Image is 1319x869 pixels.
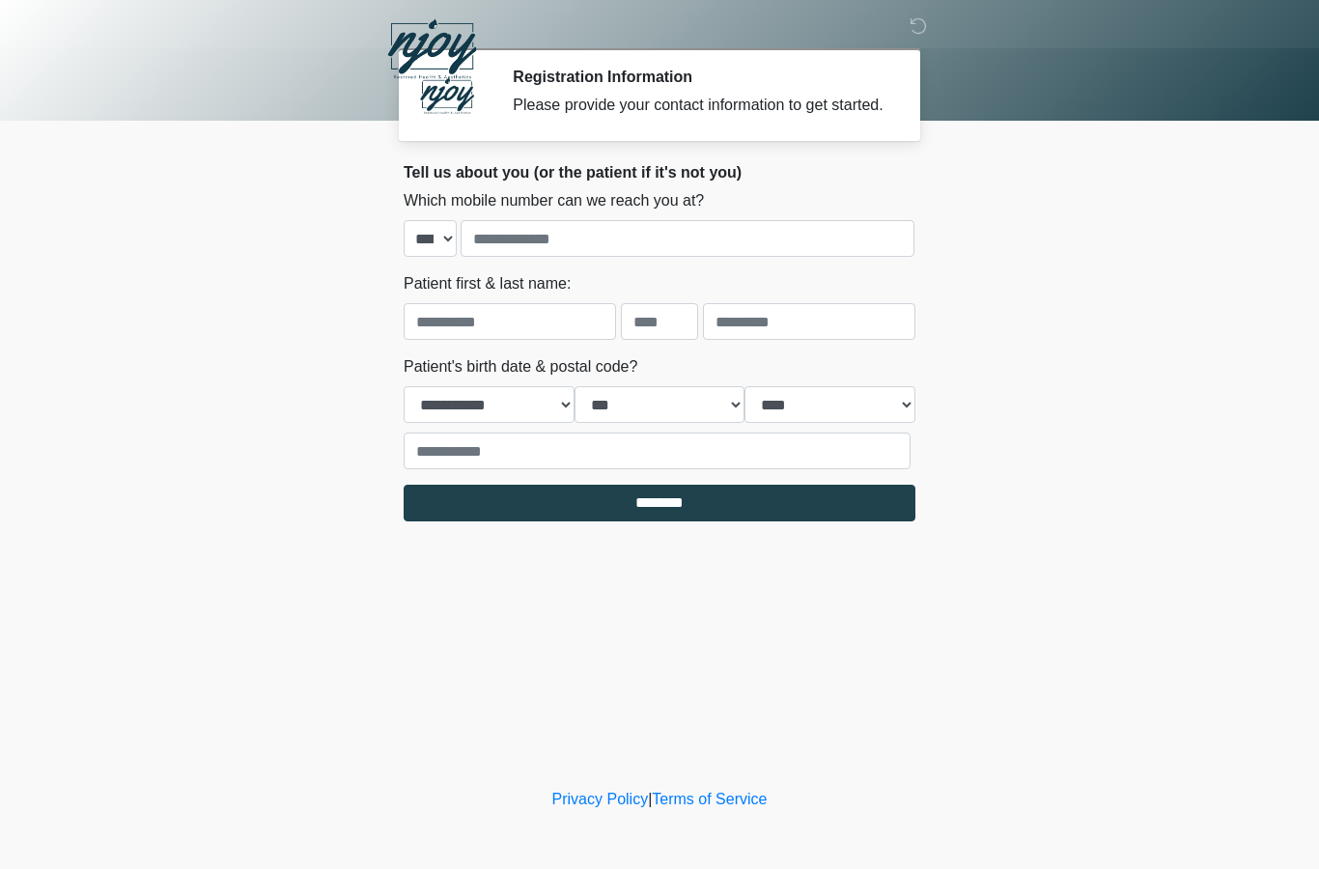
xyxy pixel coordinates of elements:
[652,791,767,807] a: Terms of Service
[404,189,704,212] label: Which mobile number can we reach you at?
[552,791,649,807] a: Privacy Policy
[404,163,915,182] h2: Tell us about you (or the patient if it's not you)
[384,14,480,86] img: NJOY Restored Health & Aesthetics Logo
[404,355,637,378] label: Patient's birth date & postal code?
[648,791,652,807] a: |
[513,94,886,117] div: Please provide your contact information to get started.
[404,272,571,295] label: Patient first & last name:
